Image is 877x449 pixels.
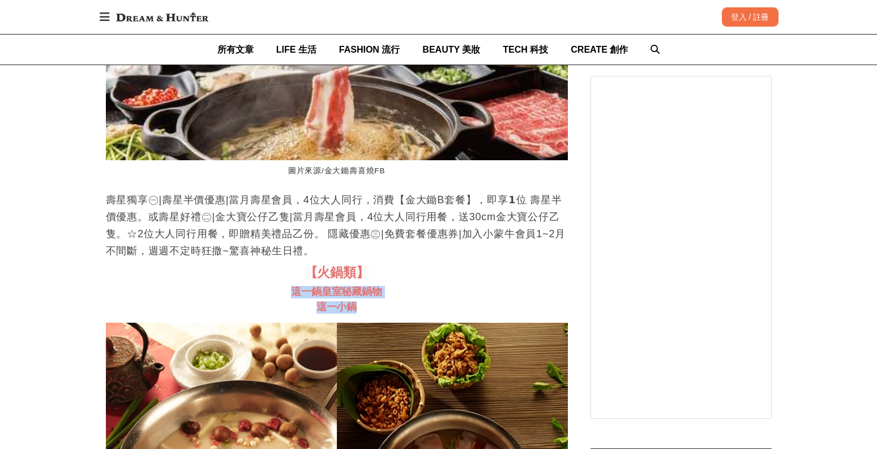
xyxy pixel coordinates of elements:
img: Dream & Hunter [110,7,214,27]
span: 這一小鍋 [316,301,357,313]
span: BEAUTY 美妝 [422,45,480,54]
span: FASHION 流行 [339,45,400,54]
a: TECH 科技 [503,35,548,65]
p: 壽星獨享㊀|壽星半價優惠|當月壽星會員，4位大人同行，消費【金大鋤B套餐】，即享𝟭位 壽星半價優惠。或壽星好禮㊁|金大寶公仔乙隻|當月壽星會員，4位大人同行用餐，送30cm金大寶公仔乙隻。☆2位... [106,191,568,259]
span: 這一鍋皇室秘藏鍋物 [291,286,382,297]
div: 登入 / 註冊 [722,7,778,27]
span: 所有文章 [217,45,254,54]
a: CREATE 創作 [571,35,628,65]
span: CREATE 創作 [571,45,628,54]
a: LIFE 生活 [276,35,316,65]
a: FASHION 流行 [339,35,400,65]
a: 所有文章 [217,35,254,65]
span: LIFE 生活 [276,45,316,54]
a: BEAUTY 美妝 [422,35,480,65]
figcaption: 圖片來源/金大鋤壽喜燒FB [106,160,568,182]
span: 【火鍋類】 [305,265,369,280]
span: TECH 科技 [503,45,548,54]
